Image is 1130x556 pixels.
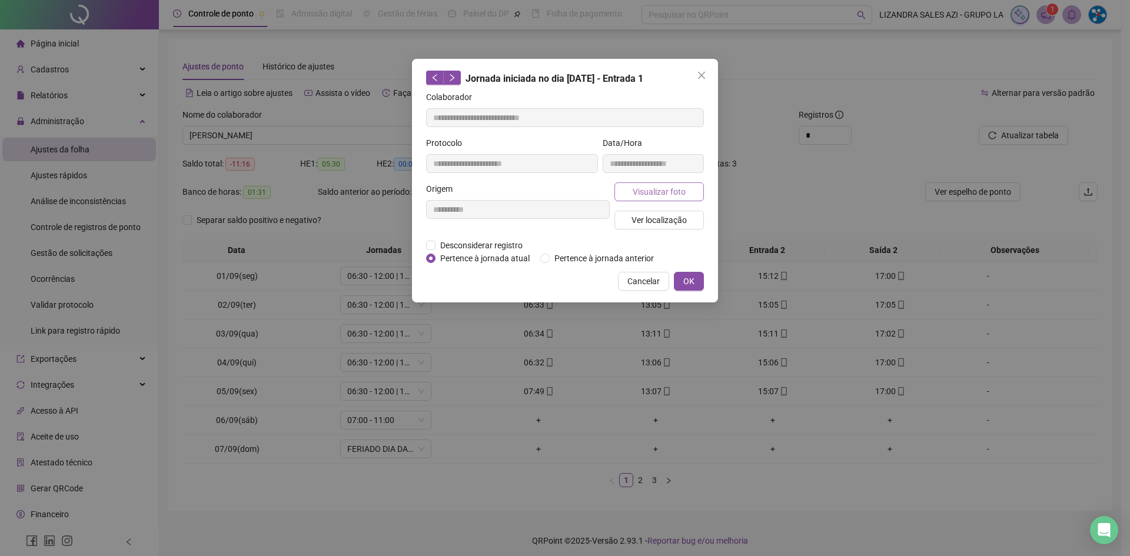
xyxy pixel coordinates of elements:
[426,91,480,104] label: Colaborador
[1090,516,1118,544] div: Open Intercom Messenger
[448,74,456,82] span: right
[633,185,686,198] span: Visualizar foto
[431,74,439,82] span: left
[627,275,660,288] span: Cancelar
[632,214,687,227] span: Ver localização
[443,71,461,85] button: right
[550,252,659,265] span: Pertence à jornada anterior
[618,272,669,291] button: Cancelar
[614,182,704,201] button: Visualizar foto
[683,275,694,288] span: OK
[436,239,527,252] span: Desconsiderar registro
[603,136,650,149] label: Data/Hora
[426,71,704,86] div: Jornada iniciada no dia [DATE] - Entrada 1
[674,272,704,291] button: OK
[426,71,444,85] button: left
[614,211,704,229] button: Ver localização
[697,71,706,80] span: close
[436,252,534,265] span: Pertence à jornada atual
[426,182,460,195] label: Origem
[692,66,711,85] button: Close
[426,136,470,149] label: Protocolo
